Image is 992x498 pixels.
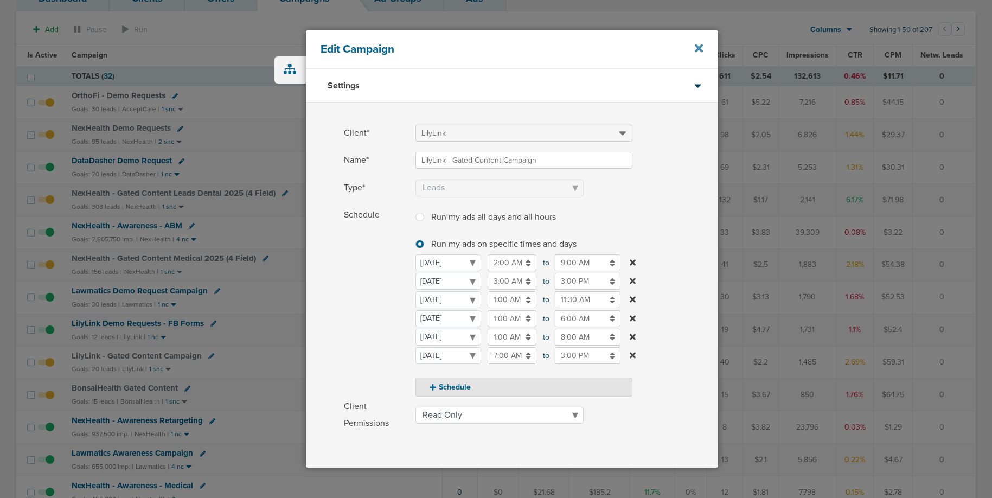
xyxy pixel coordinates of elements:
input: to [488,273,536,290]
button: to [627,291,638,308]
span: Name* [344,152,409,169]
span: Type* [344,180,409,196]
span: to [543,329,548,346]
span: to [543,347,548,364]
input: Name* [415,152,632,169]
select: to [415,347,481,364]
input: to [555,310,620,327]
input: to [555,254,620,271]
select: to [415,273,481,290]
input: to [488,291,536,308]
span: Client* [344,125,409,142]
span: LilyLink [421,129,446,138]
span: Run my ads on specific times and days [431,239,577,250]
span: to [543,310,548,327]
input: to [488,310,536,327]
span: Run my ads all days and all hours [431,212,556,222]
h3: Settings [328,80,360,91]
button: to [627,254,638,271]
span: to [543,254,548,271]
select: to [415,329,481,346]
input: to [555,273,620,290]
button: Schedule Run my ads all days and all hours Run my ads on specific times and days to to to to to to [415,378,632,397]
span: Schedule [344,207,409,397]
span: to [543,273,548,290]
button: to [627,310,638,327]
input: to [488,329,536,346]
span: Client Permissions [344,398,409,432]
select: to [415,254,481,271]
h4: Edit Campaign [321,42,665,56]
select: to [415,291,481,308]
button: to [627,273,638,290]
input: to [488,254,536,271]
input: to [555,329,620,346]
button: to [627,329,638,346]
input: to [555,347,620,364]
button: to [627,347,638,364]
input: to [488,347,536,364]
input: to [555,291,620,308]
select: Client Permissions [415,407,584,424]
span: to [543,291,548,308]
select: Type* [415,180,584,196]
select: to [415,310,481,327]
